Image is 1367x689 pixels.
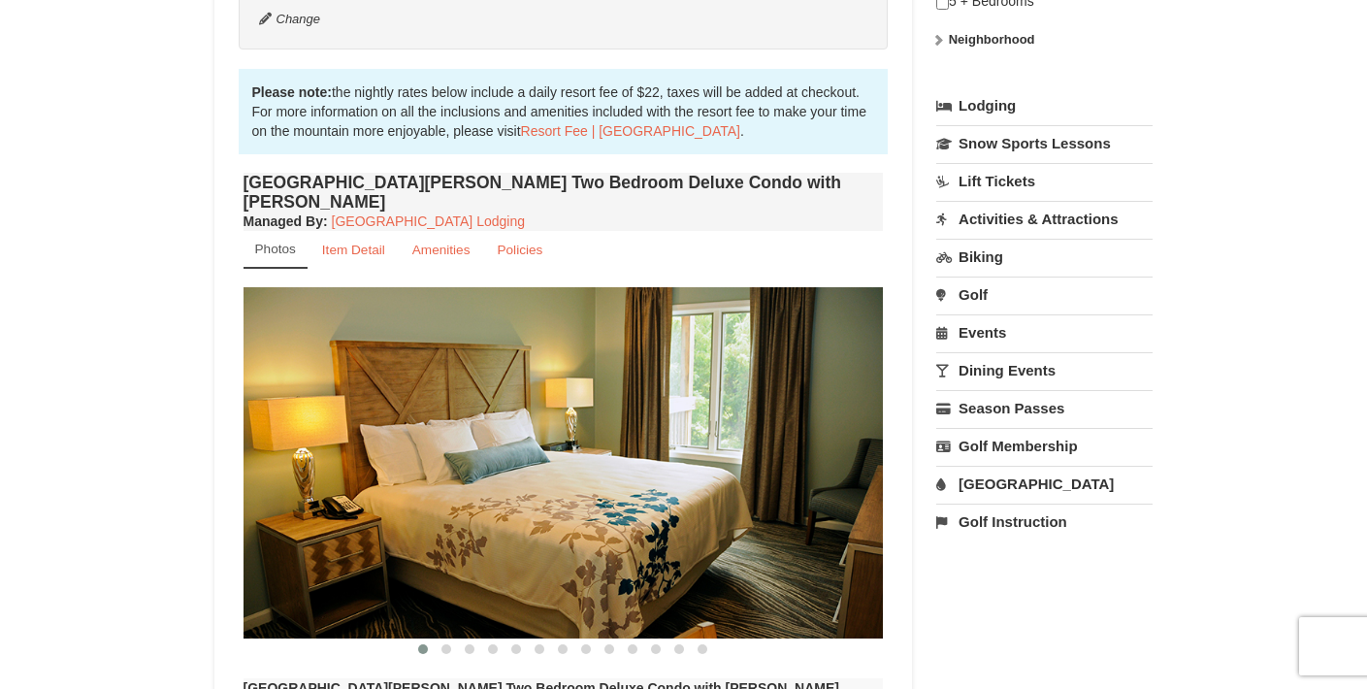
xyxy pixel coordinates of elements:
strong: Please note: [252,84,332,100]
a: Item Detail [309,231,398,269]
small: Policies [497,243,542,257]
a: Photos [244,231,308,269]
a: [GEOGRAPHIC_DATA] Lodging [332,213,525,229]
a: Golf Instruction [936,504,1153,540]
strong: Neighborhood [949,32,1035,47]
div: the nightly rates below include a daily resort fee of $22, taxes will be added at checkout. For m... [239,69,889,154]
strong: : [244,213,328,229]
a: Golf [936,277,1153,312]
h4: [GEOGRAPHIC_DATA][PERSON_NAME] Two Bedroom Deluxe Condo with [PERSON_NAME] [244,173,884,212]
a: Snow Sports Lessons [936,125,1153,161]
a: [GEOGRAPHIC_DATA] [936,466,1153,502]
img: 18876286-137-863bd0ca.jpg [244,287,884,638]
a: Lodging [936,88,1153,123]
button: Change [258,9,322,30]
small: Photos [255,242,296,256]
a: Activities & Attractions [936,201,1153,237]
small: Amenities [412,243,471,257]
a: Dining Events [936,352,1153,388]
span: Managed By [244,213,323,229]
a: Golf Membership [936,428,1153,464]
a: Biking [936,239,1153,275]
a: Season Passes [936,390,1153,426]
a: Amenities [400,231,483,269]
a: Events [936,314,1153,350]
a: Policies [484,231,555,269]
a: Lift Tickets [936,163,1153,199]
small: Item Detail [322,243,385,257]
a: Resort Fee | [GEOGRAPHIC_DATA] [521,123,740,139]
